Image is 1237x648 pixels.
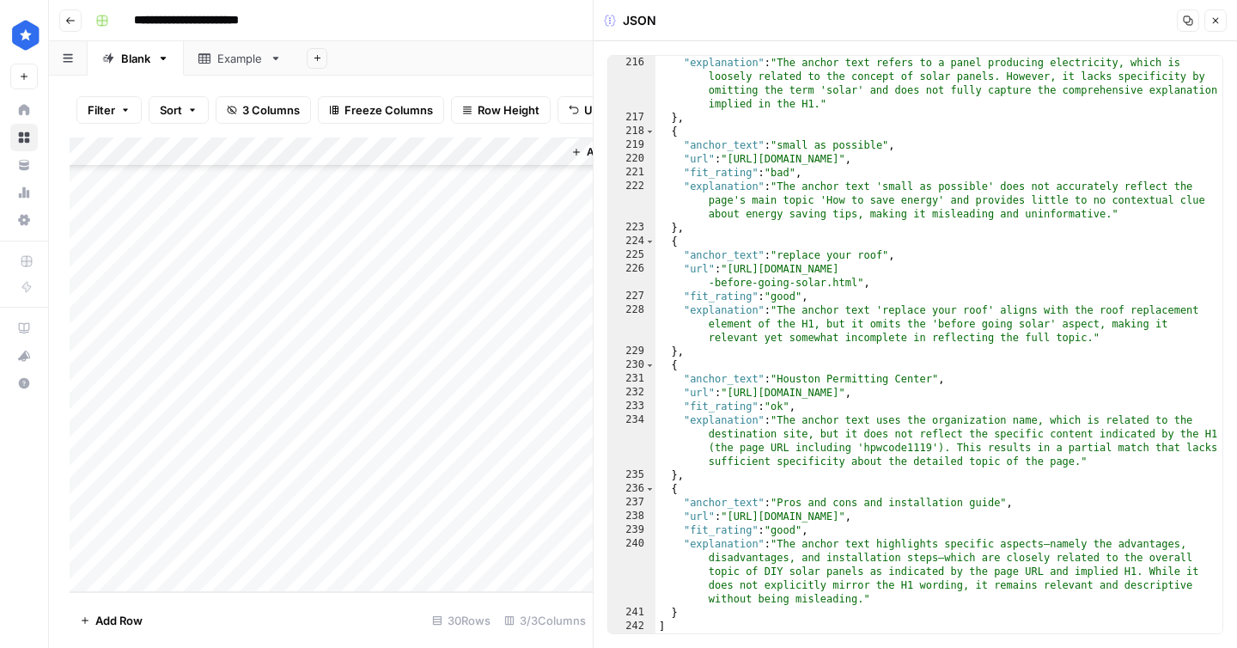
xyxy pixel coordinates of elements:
span: Sort [160,101,182,119]
img: ConsumerAffairs Logo [10,20,41,51]
div: 225 [608,248,655,262]
button: Add Column [564,141,654,163]
div: 217 [608,111,655,125]
button: Workspace: ConsumerAffairs [10,14,38,57]
div: 227 [608,290,655,303]
span: Undo [584,101,613,119]
div: 232 [608,386,655,400]
span: 3 Columns [242,101,300,119]
div: 230 [608,358,655,372]
button: Filter [76,96,142,124]
div: 219 [608,138,655,152]
span: Freeze Columns [344,101,433,119]
button: Freeze Columns [318,96,444,124]
div: 30 Rows [425,607,497,634]
div: 241 [608,606,655,620]
div: 226 [608,262,655,290]
div: 222 [608,180,655,221]
div: 3/3 Columns [497,607,593,634]
span: Row Height [478,101,539,119]
div: 216 [608,56,655,111]
div: 224 [608,235,655,248]
div: 235 [608,468,655,482]
button: Undo [558,96,625,124]
div: 228 [608,303,655,345]
span: Filter [88,101,115,119]
div: 240 [608,537,655,606]
div: 234 [608,413,655,468]
a: Your Data [10,151,38,179]
button: What's new? [10,342,38,370]
div: 233 [608,400,655,413]
a: Usage [10,179,38,206]
a: Example [184,41,296,76]
button: Row Height [451,96,551,124]
button: 3 Columns [216,96,311,124]
span: Toggle code folding, rows 230 through 235 [645,358,655,372]
a: Home [10,96,38,124]
a: Settings [10,206,38,234]
div: Example [217,50,263,67]
div: 220 [608,152,655,166]
div: 238 [608,510,655,523]
button: Sort [149,96,209,124]
a: AirOps Academy [10,315,38,342]
div: 229 [608,345,655,358]
button: Help + Support [10,370,38,397]
div: 239 [608,523,655,537]
div: 231 [608,372,655,386]
button: Add Row [70,607,153,634]
a: Browse [10,124,38,151]
span: Toggle code folding, rows 218 through 223 [645,125,655,138]
div: 223 [608,221,655,235]
span: Add Row [95,612,143,629]
div: 237 [608,496,655,510]
div: JSON [604,12,656,29]
div: 218 [608,125,655,138]
span: Toggle code folding, rows 236 through 241 [645,482,655,496]
div: 242 [608,620,655,633]
div: 236 [608,482,655,496]
div: 221 [608,166,655,180]
a: Blank [88,41,184,76]
div: Blank [121,50,150,67]
span: Toggle code folding, rows 224 through 229 [645,235,655,248]
div: What's new? [11,343,37,369]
